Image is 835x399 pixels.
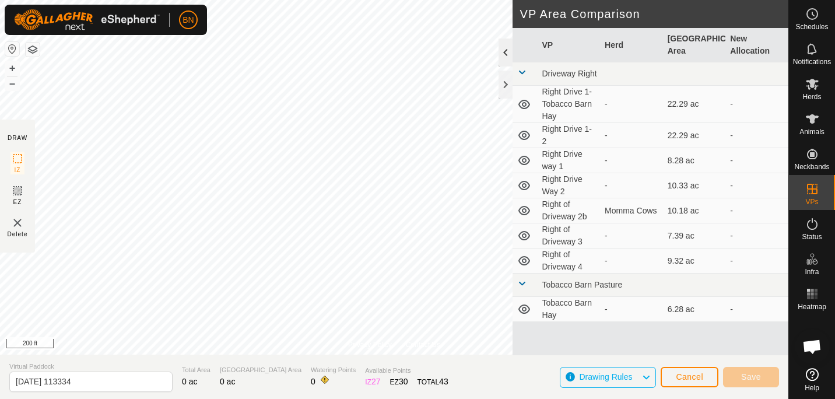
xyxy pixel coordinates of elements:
a: Contact Us [406,339,440,350]
td: 9.32 ac [663,249,726,274]
td: - [725,198,788,223]
td: - [725,173,788,198]
button: + [5,61,19,75]
span: Available Points [365,366,448,376]
td: 6.28 ac [663,297,726,322]
span: VPs [805,198,818,205]
span: 0 ac [220,377,235,386]
th: [GEOGRAPHIC_DATA] Area [663,28,726,62]
th: Herd [600,28,663,62]
span: Save [741,372,761,381]
span: 0 ac [182,377,197,386]
div: - [605,255,658,267]
span: Neckbands [794,163,829,170]
span: 27 [371,377,381,386]
td: 10.18 ac [663,198,726,223]
td: Right of Driveway 3 [537,223,600,249]
div: - [605,180,658,192]
div: Momma Cows [605,205,658,217]
span: Animals [799,128,825,135]
span: Help [805,384,819,391]
button: Save [723,367,779,387]
span: Drawing Rules [579,372,632,381]
span: Infra [805,268,819,275]
th: VP [537,28,600,62]
td: 7.39 ac [663,223,726,249]
span: Notifications [793,58,831,65]
div: TOTAL [417,376,448,388]
button: Cancel [661,367,718,387]
td: Right Drive 1- Tobacco Barn Hay [537,86,600,123]
td: Right Drive Way 2 [537,173,600,198]
div: - [605,155,658,167]
td: - [725,249,788,274]
span: IZ [15,166,21,174]
div: - [605,98,658,110]
td: 10.33 ac [663,173,726,198]
td: Tobacco Barn Hay [537,297,600,322]
td: - [725,223,788,249]
span: Herds [802,93,821,100]
th: New Allocation [725,28,788,62]
div: Open chat [795,329,830,364]
div: DRAW [8,134,27,142]
span: Heatmap [798,303,826,310]
span: Tobacco Barn Pasture [542,280,622,289]
span: Driveway Right [542,69,597,78]
span: [GEOGRAPHIC_DATA] Area [220,365,301,375]
span: 43 [439,377,448,386]
div: - [605,230,658,242]
td: Right of Driveway 2b [537,198,600,223]
td: - [725,297,788,322]
div: - [605,303,658,316]
button: Map Layers [26,43,40,57]
span: EZ [13,198,22,206]
span: Virtual Paddock [9,362,173,372]
td: 8.28 ac [663,148,726,173]
img: VP [10,216,24,230]
td: - [725,148,788,173]
div: EZ [390,376,408,388]
div: - [605,129,658,142]
span: Watering Points [311,365,356,375]
span: Status [802,233,822,240]
td: Right of Driveway 4 [537,249,600,274]
div: IZ [365,376,380,388]
span: 0 [311,377,315,386]
td: - [725,123,788,148]
button: Reset Map [5,42,19,56]
td: - [725,86,788,123]
span: BN [183,14,194,26]
td: Right Drive way 1 [537,148,600,173]
td: 22.29 ac [663,86,726,123]
a: Help [789,363,835,396]
td: Right Drive 1-2 [537,123,600,148]
span: Delete [8,230,28,239]
h2: VP Area Comparison [520,7,788,21]
a: Privacy Policy [348,339,392,350]
td: 22.29 ac [663,123,726,148]
button: – [5,76,19,90]
img: Gallagher Logo [14,9,160,30]
span: Total Area [182,365,210,375]
span: Schedules [795,23,828,30]
span: Cancel [676,372,703,381]
span: 30 [399,377,408,386]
